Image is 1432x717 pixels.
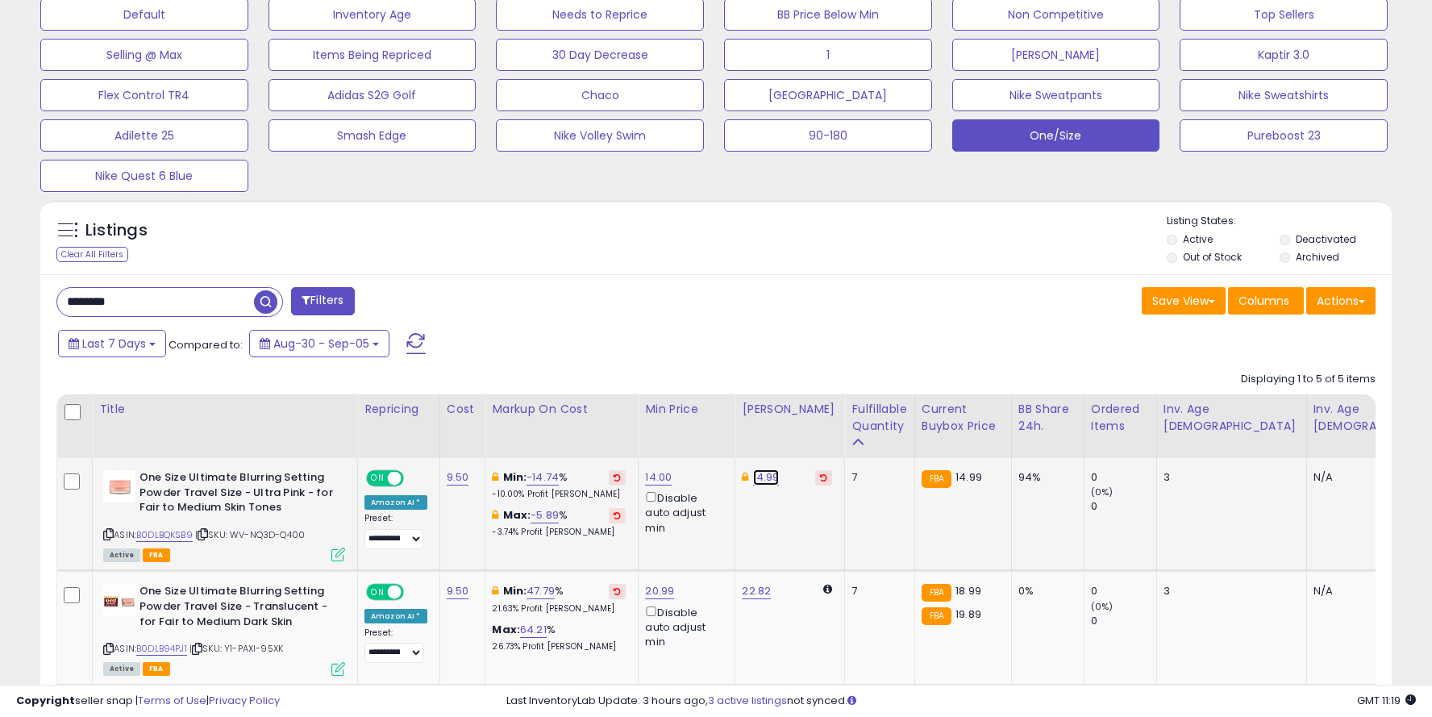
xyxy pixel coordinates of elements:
[40,119,248,152] button: Adilette 25
[1296,232,1356,246] label: Deactivated
[851,401,907,435] div: Fulfillable Quantity
[1091,486,1114,498] small: (0%)
[1018,470,1072,485] div: 94%
[268,79,477,111] button: Adidas S2G Golf
[143,548,170,562] span: FBA
[1018,401,1077,435] div: BB Share 24h.
[103,470,345,560] div: ASIN:
[952,39,1160,71] button: [PERSON_NAME]
[58,330,166,357] button: Last 7 Days
[103,584,135,616] img: 31PgUdi92bL._SL40_.jpg
[645,583,674,599] a: 20.99
[1238,293,1289,309] span: Columns
[1241,372,1376,387] div: Displaying 1 to 5 of 5 items
[527,583,555,599] a: 47.79
[169,337,243,352] span: Compared to:
[492,401,631,418] div: Markup on Cost
[492,641,626,652] p: 26.73% Profit [PERSON_NAME]
[85,219,148,242] h5: Listings
[724,79,932,111] button: [GEOGRAPHIC_DATA]
[56,247,128,262] div: Clear All Filters
[708,693,787,708] a: 3 active listings
[492,508,626,538] div: %
[492,470,626,500] div: %
[922,584,951,602] small: FBA
[40,160,248,192] button: Nike Quest 6 Blue
[1163,584,1294,598] div: 3
[364,513,427,549] div: Preset:
[952,119,1160,152] button: One/Size
[1163,470,1294,485] div: 3
[16,693,75,708] strong: Copyright
[1142,287,1226,315] button: Save View
[1091,499,1156,514] div: 0
[1091,470,1156,485] div: 0
[40,79,248,111] button: Flex Control TR4
[1180,79,1388,111] button: Nike Sweatshirts
[195,528,305,541] span: | SKU: WV-NQ3D-Q400
[364,609,427,623] div: Amazon AI *
[851,584,901,598] div: 7
[16,694,280,709] div: seller snap | |
[1091,401,1150,435] div: Ordered Items
[1091,600,1114,613] small: (0%)
[1091,584,1156,598] div: 0
[368,586,388,599] span: ON
[103,548,140,562] span: All listings currently available for purchase on Amazon
[139,470,335,519] b: One Size Ultimate Blurring Setting Powder Travel Size - Ultra Pink - for Fair to Medium Skin Tones
[40,39,248,71] button: Selling @ Max
[273,336,369,352] span: Aug-30 - Sep-05
[136,642,187,656] a: B0DLB94PJ1
[527,469,559,486] a: -14.74
[368,472,388,486] span: ON
[103,662,140,676] span: All listings currently available for purchase on Amazon
[1183,250,1242,264] label: Out of Stock
[402,586,427,599] span: OFF
[952,79,1160,111] button: Nike Sweatpants
[506,694,1416,709] div: Last InventoryLab Update: 3 hours ago, not synced.
[1180,119,1388,152] button: Pureboost 23
[99,401,351,418] div: Title
[1091,614,1156,628] div: 0
[1180,39,1388,71] button: Kaptir 3.0
[402,472,427,486] span: OFF
[1228,287,1304,315] button: Columns
[492,489,626,500] p: -10.00% Profit [PERSON_NAME]
[139,584,335,633] b: One Size Ultimate Blurring Setting Powder Travel Size - Translucent - for Fair to Medium Dark Skin
[189,642,283,655] span: | SKU: Y1-PAXI-95XK
[922,401,1005,435] div: Current Buybox Price
[503,583,527,598] b: Min:
[492,584,626,614] div: %
[742,583,771,599] a: 22.82
[364,495,427,510] div: Amazon AI *
[645,469,672,486] a: 14.00
[1296,250,1339,264] label: Archived
[496,39,704,71] button: 30 Day Decrease
[520,622,547,638] a: 64.21
[447,469,469,486] a: 9.50
[447,401,479,418] div: Cost
[291,287,354,315] button: Filters
[742,401,838,418] div: [PERSON_NAME]
[249,330,389,357] button: Aug-30 - Sep-05
[1357,693,1416,708] span: 2025-09-13 11:19 GMT
[851,470,901,485] div: 7
[496,119,704,152] button: Nike Volley Swim
[136,528,193,542] a: B0DLBQKSB9
[485,394,639,458] th: The percentage added to the cost of goods (COGS) that forms the calculator for Min & Max prices.
[492,623,626,652] div: %
[209,693,280,708] a: Privacy Policy
[268,119,477,152] button: Smash Edge
[645,401,728,418] div: Min Price
[724,119,932,152] button: 90-180
[753,469,780,486] a: 14.99
[503,507,531,523] b: Max:
[138,693,206,708] a: Terms of Use
[364,627,427,664] div: Preset:
[922,470,951,488] small: FBA
[1183,232,1213,246] label: Active
[447,583,469,599] a: 9.50
[1167,214,1391,229] p: Listing States:
[1163,401,1300,435] div: Inv. Age [DEMOGRAPHIC_DATA]
[1306,287,1376,315] button: Actions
